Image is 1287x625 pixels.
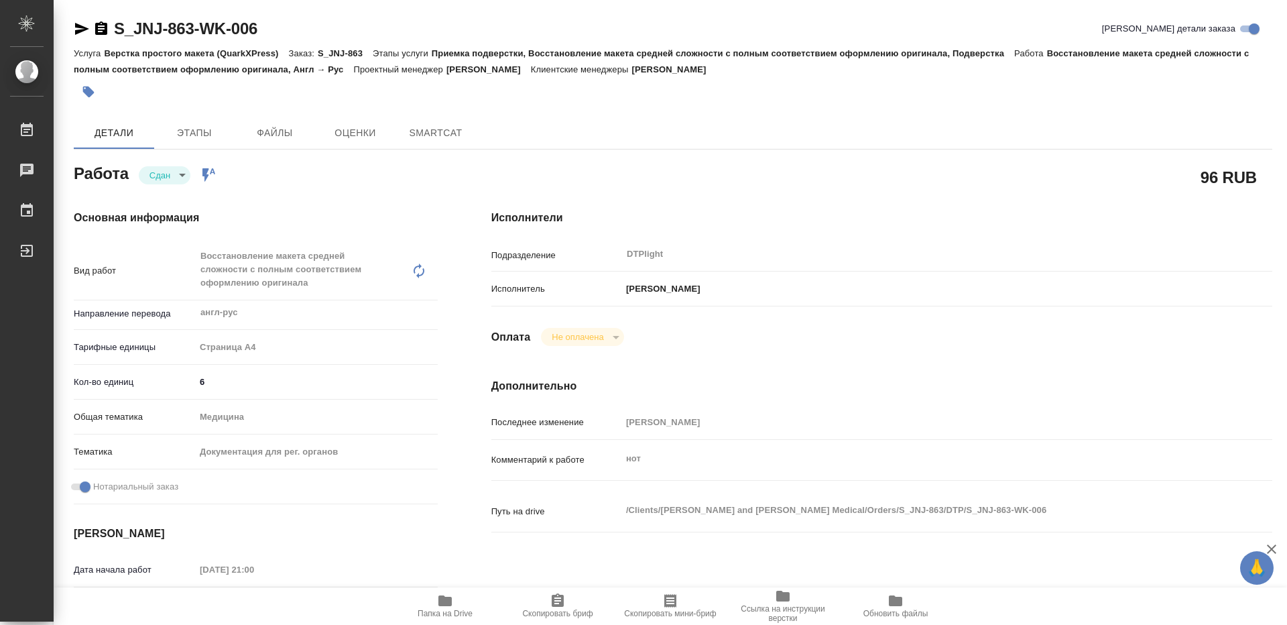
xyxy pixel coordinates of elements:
h4: Исполнители [491,210,1272,226]
p: Приемка подверстки, Восстановление макета средней сложности с полным соответствием оформлению ори... [432,48,1014,58]
button: Скопировать бриф [501,587,614,625]
h4: Оплата [491,329,531,345]
p: [PERSON_NAME] [621,282,700,296]
input: Пустое поле [621,412,1207,432]
span: Нотариальный заказ [93,480,178,494]
p: Работа [1014,48,1047,58]
button: Сдан [145,170,174,181]
input: ✎ Введи что-нибудь [195,372,438,392]
span: SmartCat [404,125,468,141]
p: Общая тематика [74,410,195,424]
p: [PERSON_NAME] [632,64,717,74]
span: Ссылка на инструкции верстки [735,604,831,623]
button: Скопировать ссылку для ЯМессенджера [74,21,90,37]
span: Скопировать бриф [522,609,593,618]
p: Исполнитель [491,282,621,296]
p: Клиентские менеджеры [531,64,632,74]
textarea: нот [621,447,1207,470]
p: Тематика [74,445,195,459]
textarea: /Clients/[PERSON_NAME] and [PERSON_NAME] Medical/Orders/S_JNJ-863/DTP/S_JNJ-863-WK-006 [621,499,1207,522]
h2: Работа [74,160,129,184]
p: Подразделение [491,249,621,262]
button: Ссылка на инструкции верстки [727,587,839,625]
span: Обновить файлы [863,609,928,618]
span: Детали [82,125,146,141]
h4: Дополнительно [491,378,1272,394]
button: Скопировать ссылку [93,21,109,37]
div: Сдан [139,166,190,184]
p: Направление перевода [74,307,195,321]
div: Страница А4 [195,336,438,359]
p: Тарифные единицы [74,341,195,354]
button: Скопировать мини-бриф [614,587,727,625]
p: Проектный менеджер [353,64,446,74]
h4: [PERSON_NAME] [74,526,438,542]
div: Медицина [195,406,438,429]
span: Этапы [162,125,227,141]
input: Пустое поле [195,560,312,579]
p: Путь на drive [491,505,621,518]
p: Услуга [74,48,104,58]
p: Этапы услуги [373,48,432,58]
h4: Основная информация [74,210,438,226]
p: Заказ: [289,48,318,58]
span: Папка на Drive [418,609,473,618]
p: Кол-во единиц [74,376,195,389]
p: Верстка простого макета (QuarkXPress) [104,48,288,58]
span: 🙏 [1245,554,1268,582]
a: S_JNJ-863-WK-006 [114,19,257,38]
button: Не оплачена [548,331,607,343]
p: [PERSON_NAME] [446,64,531,74]
button: Обновить файлы [839,587,952,625]
p: Вид работ [74,264,195,278]
button: Папка на Drive [389,587,501,625]
p: Комментарий к работе [491,453,621,467]
div: Сдан [541,328,623,346]
p: S_JNJ-863 [318,48,373,58]
span: Файлы [243,125,307,141]
span: Оценки [323,125,387,141]
h2: 96 RUB [1201,166,1257,188]
p: Последнее изменение [491,416,621,429]
button: Добавить тэг [74,77,103,107]
span: Скопировать мини-бриф [624,609,716,618]
span: [PERSON_NAME] детали заказа [1102,22,1235,36]
p: Дата начала работ [74,563,195,577]
button: 🙏 [1240,551,1274,585]
div: Документация для рег. органов [195,441,438,463]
